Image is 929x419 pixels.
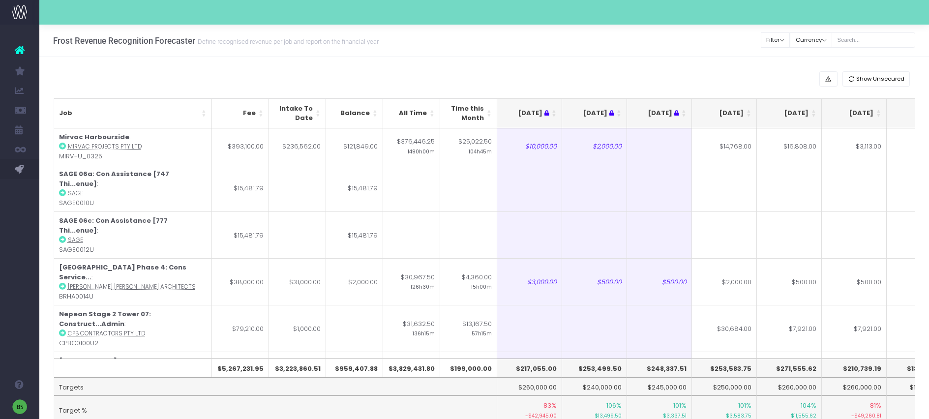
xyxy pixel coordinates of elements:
td: $260,000.00 [757,377,822,396]
th: $959,407.88 [326,359,383,377]
small: Define recognised revenue per job and report on the financial year [195,36,379,46]
td: $15,481.79 [326,211,383,258]
span: 81% [870,401,881,411]
h3: Frost Revenue Recognition Forecaster [53,36,379,46]
th: $3,223,860.51 [269,359,326,377]
small: 57h15m [472,329,492,337]
td: : SAGE0010U [54,165,212,211]
td: $30,967.50 [383,258,440,305]
td: : MIRV-U_0325 [54,128,212,165]
td: $376,446.25 [383,128,440,165]
th: $253,583.75 [692,359,757,377]
td: $31,632.50 [383,305,440,352]
small: 1490h00m [408,147,435,155]
abbr: Mirvac Projects Pty Ltd [68,143,142,150]
th: Time this Month: activate to sort column ascending [440,98,497,128]
th: Sep 25: activate to sort column ascending [692,98,757,128]
th: $3,829,431.80 [383,359,440,377]
td: $38,000.00 [212,258,269,305]
strong: Mirvac Harbourside [59,132,129,142]
abbr: Brewster Hjorth Architects [68,283,196,291]
td: $13,167.50 [440,305,497,352]
td: $1,000.00 [269,305,326,352]
td: : BVNA0032U [54,352,212,398]
button: Currency [790,32,832,48]
strong: [GEOGRAPHIC_DATA] Phase 4: Cons Service... [59,263,186,282]
th: $199,000.00 [440,359,497,377]
strong: [PERSON_NAME] - P5 Contract Documentation... [59,356,167,375]
td: $245,000.00 [627,377,692,396]
td: $7,921.00 [757,305,822,352]
strong: Nepean Stage 2 Tower 07: Construct...Admin [59,309,151,329]
td: $2,000.00 [692,258,757,305]
td: $3,113.00 [822,128,887,165]
abbr: CPB Contractors Pty Ltd [68,329,145,337]
th: $248,337.51 [627,359,692,377]
td: $14,768.00 [692,128,757,165]
th: All Time: activate to sort column ascending [383,98,440,128]
td: $500.00 [627,258,692,305]
td: $2,000.00 [326,258,383,305]
small: 104h45m [469,147,492,155]
th: Jul 25 : activate to sort column ascending [562,98,627,128]
abbr: SAGE [68,189,83,197]
td: $7,921.00 [822,305,887,352]
td: $79,210.00 [212,305,269,352]
span: 101% [738,401,751,411]
td: : SAGE0012U [54,211,212,258]
button: Filter [761,32,790,48]
th: $253,499.50 [562,359,627,377]
th: Balance: activate to sort column ascending [326,98,383,128]
th: Oct 25: activate to sort column ascending [757,98,822,128]
span: 106% [606,401,622,411]
td: $31,000.00 [269,258,326,305]
td: $121,849.00 [326,128,383,165]
td: Targets [54,377,497,396]
th: Intake To Date: activate to sort column ascending [269,98,326,128]
td: $15,481.79 [212,211,269,258]
th: $271,555.62 [757,359,822,377]
small: 126h30m [411,282,435,291]
strong: SAGE 06a: Con Assistance [747 Thi...enue] [59,169,169,188]
td: $260,000.00 [497,377,562,396]
button: Show Unsecured [842,71,910,87]
th: Fee: activate to sort column ascending [212,98,269,128]
small: 15h00m [471,282,492,291]
td: $240,000.00 [562,377,627,396]
span: Show Unsecured [856,75,904,83]
th: $217,055.00 [497,359,562,377]
td: $49,160.00 [269,352,326,398]
td: $49,160.00 [212,352,269,398]
td: : BRHA0014U [54,258,212,305]
td: $500.00 [757,258,822,305]
img: images/default_profile_image.png [12,399,27,414]
small: 136h15m [413,329,435,337]
td: $393,100.00 [212,128,269,165]
td: $16,808.00 [757,128,822,165]
td: $250,000.00 [692,377,757,396]
th: $210,739.19 [822,359,887,377]
td: $260,000.00 [822,377,887,396]
td: $3,000.00 [497,258,562,305]
td: $500.00 [822,258,887,305]
input: Search... [832,32,915,48]
span: 104% [801,401,816,411]
td: $500.00 [562,258,627,305]
th: Jun 25 : activate to sort column ascending [497,98,562,128]
td: $218,252.50 [383,352,440,398]
td: $236,562.00 [269,128,326,165]
td: $2,000.00 [562,128,627,165]
td: $4,360.00 [440,258,497,305]
td: $15,481.79 [326,165,383,211]
td: $15,481.79 [212,165,269,211]
td: $10,000.00 [497,128,562,165]
abbr: SAGE [68,236,83,244]
th: Job: activate to sort column ascending [54,98,212,128]
span: 101% [673,401,687,411]
td: $30,684.00 [692,305,757,352]
td: $25,022.50 [440,128,497,165]
th: $5,267,231.95 [212,359,269,377]
span: 83% [543,401,557,411]
strong: SAGE 06c: Con Assistance [777 Thi...enue] [59,216,168,235]
td: : CPBC0100U2 [54,305,212,352]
